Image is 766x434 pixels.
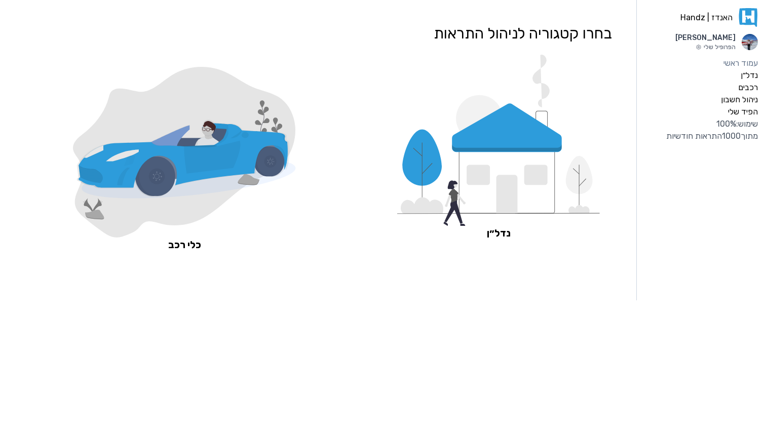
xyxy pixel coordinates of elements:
[728,106,758,118] label: הפיד שלי
[397,226,600,240] span: נדל״ן
[645,33,758,51] a: תמונת פרופיל[PERSON_NAME]הפרופיל שלי
[397,55,600,264] a: נדל״ן
[675,43,736,51] p: הפרופיל שלי
[645,118,758,142] div: שימוש: 100 % מתוך 1000 התראות חודשיות
[721,94,758,106] label: ניהול חשבון
[645,106,758,118] a: הפיד שלי
[645,82,758,94] a: רכבים
[723,57,758,69] label: עמוד ראשי
[73,238,296,252] span: כלי רכב
[738,82,758,94] label: רכבים
[645,94,758,106] a: ניהול חשבון
[675,33,736,43] p: [PERSON_NAME]
[49,24,612,43] h1: בחרו קטגוריה לניהול התראות
[741,69,758,82] label: נדל״ן
[73,67,296,252] a: כלי רכב
[645,69,758,82] a: נדל״ן
[742,34,758,50] img: תמונת פרופיל
[645,8,758,27] a: האנדז | Handz
[645,57,758,69] a: עמוד ראשי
